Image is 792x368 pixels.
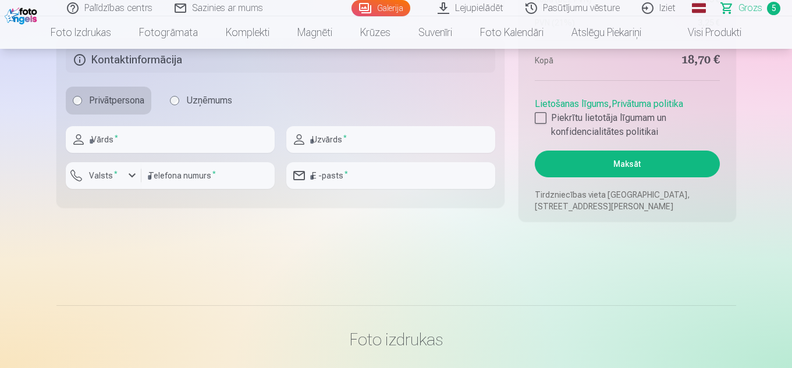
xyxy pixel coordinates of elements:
[466,16,557,49] a: Foto kalendāri
[66,47,496,73] h5: Kontaktinformācija
[767,2,780,15] span: 5
[5,5,40,24] img: /fa1
[738,1,762,15] span: Grozs
[557,16,655,49] a: Atslēgu piekariņi
[535,189,719,212] p: Tirdzniecības vieta [GEOGRAPHIC_DATA], [STREET_ADDRESS][PERSON_NAME]
[170,96,179,105] input: Uzņēmums
[346,16,404,49] a: Krūzes
[535,52,621,69] dt: Kopā
[84,170,122,181] label: Valsts
[655,16,755,49] a: Visi produkti
[212,16,283,49] a: Komplekti
[125,16,212,49] a: Fotogrāmata
[163,87,239,115] label: Uzņēmums
[535,151,719,177] button: Maksāt
[283,16,346,49] a: Magnēti
[66,162,141,189] button: Valsts*
[404,16,466,49] a: Suvenīri
[535,92,719,139] div: ,
[73,96,82,105] input: Privātpersona
[66,87,151,115] label: Privātpersona
[612,98,683,109] a: Privātuma politika
[633,52,720,69] dd: 18,70 €
[37,16,125,49] a: Foto izdrukas
[66,329,727,350] h3: Foto izdrukas
[535,98,609,109] a: Lietošanas līgums
[535,111,719,139] label: Piekrītu lietotāja līgumam un konfidencialitātes politikai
